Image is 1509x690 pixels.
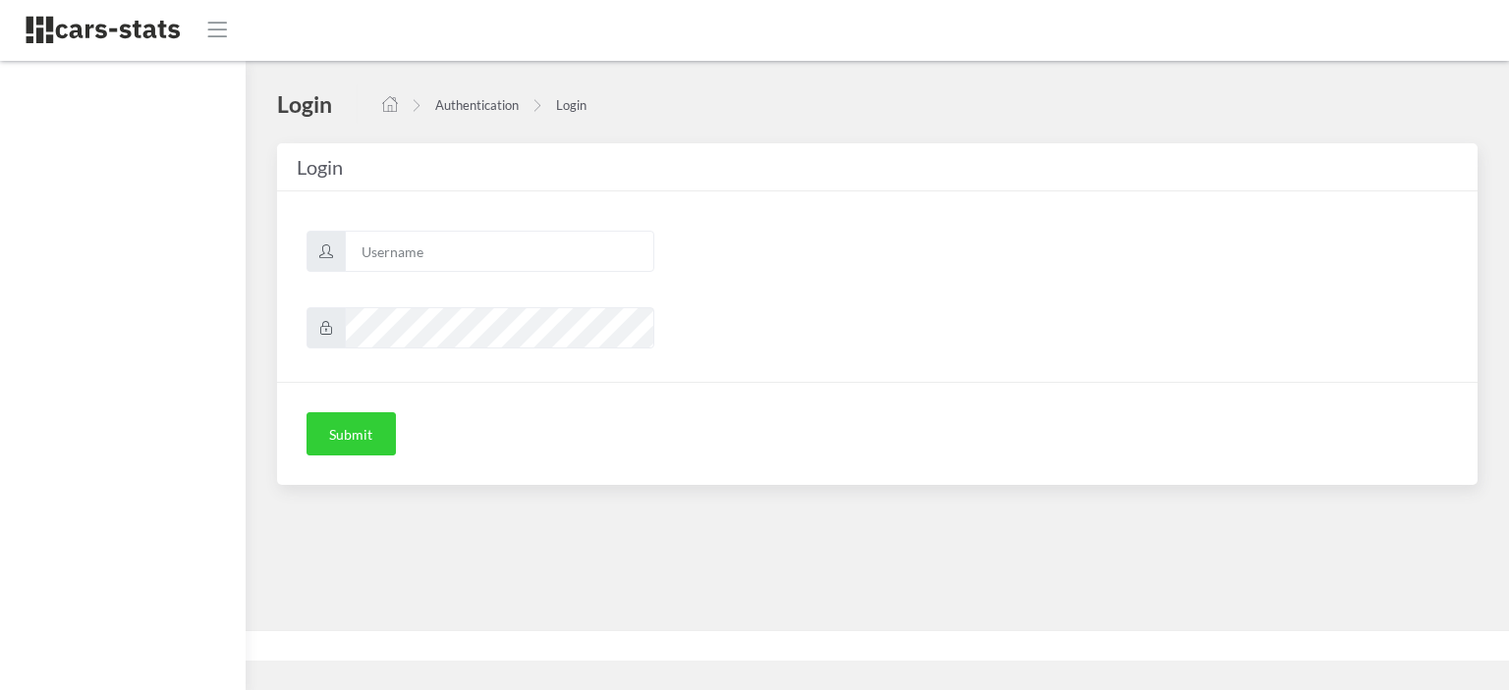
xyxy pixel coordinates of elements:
[25,15,182,45] img: navbar brand
[345,231,654,272] input: Username
[556,97,587,113] a: Login
[277,89,332,119] h4: Login
[307,412,396,455] button: Submit
[435,97,519,113] a: Authentication
[297,155,343,179] span: Login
